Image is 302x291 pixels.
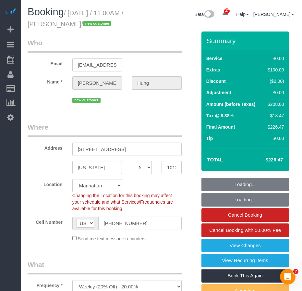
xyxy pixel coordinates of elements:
img: New interface [204,10,214,19]
div: $0.00 [265,55,284,62]
h3: Summary [207,37,286,44]
div: $208.00 [265,101,284,108]
label: Adjustment [206,89,231,96]
strong: Total [207,157,223,162]
div: $0.00 [265,89,284,96]
a: Cancel Booking with 50.00% Fee [201,223,289,237]
span: new customer [72,98,101,103]
label: Final Amount [206,124,235,130]
input: Email [72,58,122,71]
label: Tax @ 8.88% [206,112,234,119]
div: $0.00 [265,135,284,142]
label: Address [23,143,67,151]
label: Service [206,55,223,62]
label: Discount [206,78,226,84]
span: Changing the Location for this booking may affect your schedule and what Services/Frequencies are... [72,193,173,211]
a: Cancel Booking [201,208,289,222]
a: [PERSON_NAME] [253,12,294,17]
h4: $226.47 [246,157,283,163]
a: Help [236,12,249,17]
a: View Changes [201,239,289,252]
input: City [72,161,122,174]
input: Last Name [132,76,182,90]
span: new customer [83,21,111,26]
span: 7 [293,269,298,274]
label: Cell Number [23,217,67,225]
div: ($0.00) [265,78,284,84]
span: Send me text message reminders [78,236,146,241]
label: Extras [206,67,220,73]
input: Cell Number [98,217,182,230]
img: Automaid Logo [4,6,17,16]
span: Cancel Booking with 50.00% Fee [209,227,281,233]
div: $18.47 [265,112,284,119]
legend: Where [28,122,182,137]
div: $226.47 [265,124,284,130]
legend: What [28,260,182,274]
iframe: Intercom live chat [280,269,296,285]
legend: Who [28,38,182,53]
a: 37 [219,6,232,21]
a: Beta [195,12,215,17]
span: / [81,20,114,28]
span: 37 [224,8,230,14]
small: / [DATE] / 11:00AM / [PERSON_NAME] [28,9,123,28]
input: First Name [72,76,122,90]
label: Frequency * [23,280,67,289]
a: View Recurring Items [201,254,289,267]
div: $100.00 [265,67,284,73]
a: Book This Again [201,269,289,283]
input: Zip Code [162,161,182,174]
label: Name * [23,76,67,85]
label: Email [23,58,67,67]
label: Amount (before Taxes) [206,101,255,108]
span: Booking [28,6,64,18]
label: Location [23,179,67,188]
label: Tip [206,135,213,142]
